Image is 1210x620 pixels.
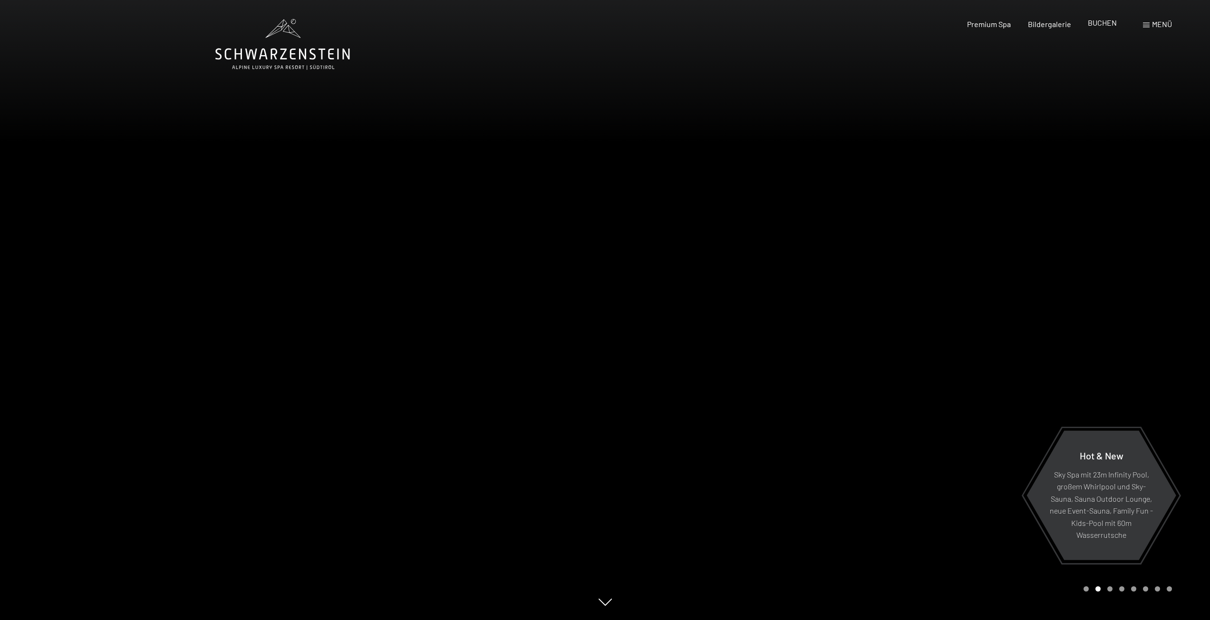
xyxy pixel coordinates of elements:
div: Carousel Page 2 (Current Slide) [1095,586,1101,591]
span: Menü [1152,19,1172,29]
a: Hot & New Sky Spa mit 23m Infinity Pool, großem Whirlpool und Sky-Sauna, Sauna Outdoor Lounge, ne... [1026,430,1177,561]
div: Carousel Page 5 [1131,586,1136,591]
div: Carousel Page 3 [1107,586,1113,591]
div: Carousel Page 1 [1084,586,1089,591]
div: Carousel Page 8 [1167,586,1172,591]
span: Hot & New [1080,449,1123,461]
p: Sky Spa mit 23m Infinity Pool, großem Whirlpool und Sky-Sauna, Sauna Outdoor Lounge, neue Event-S... [1050,468,1153,541]
a: BUCHEN [1088,18,1117,27]
div: Carousel Pagination [1080,586,1172,591]
div: Carousel Page 7 [1155,586,1160,591]
a: Bildergalerie [1028,19,1071,29]
a: Premium Spa [967,19,1011,29]
div: Carousel Page 6 [1143,586,1148,591]
div: Carousel Page 4 [1119,586,1124,591]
